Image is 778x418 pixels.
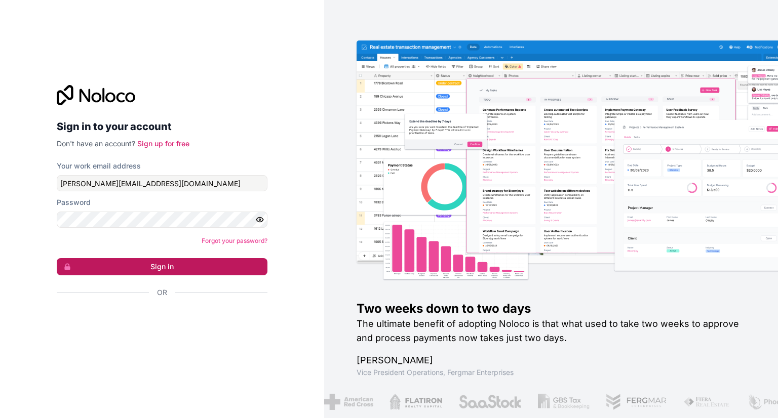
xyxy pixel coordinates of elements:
input: Password [57,212,267,228]
h1: Two weeks down to two days [357,301,746,317]
img: /assets/fiera-fwj2N5v4.png [683,394,730,410]
img: /assets/flatiron-C8eUkumj.png [389,394,442,410]
input: Email address [57,175,267,191]
span: Don't have an account? [57,139,135,148]
h1: Vice President Operations , Fergmar Enterprises [357,367,746,378]
a: Forgot your password? [202,237,267,244]
img: /assets/american-red-cross-BAupjrZR.png [324,394,373,410]
label: Your work email address [57,161,141,171]
img: /assets/fergmar-CudnrXN5.png [605,394,667,410]
span: Or [157,287,167,298]
a: Sign up for free [137,139,189,148]
h2: The ultimate benefit of adopting Noloco is that what used to take two weeks to approve and proces... [357,317,746,345]
iframe: Sign in with Google Button [52,309,264,331]
label: Password [57,197,91,207]
h1: [PERSON_NAME] [357,353,746,367]
img: /assets/saastock-C6Zbiodz.png [457,394,521,410]
button: Sign in [57,258,267,275]
img: /assets/gbstax-C-GtDUiK.png [537,394,589,410]
h2: Sign in to your account [57,117,267,136]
